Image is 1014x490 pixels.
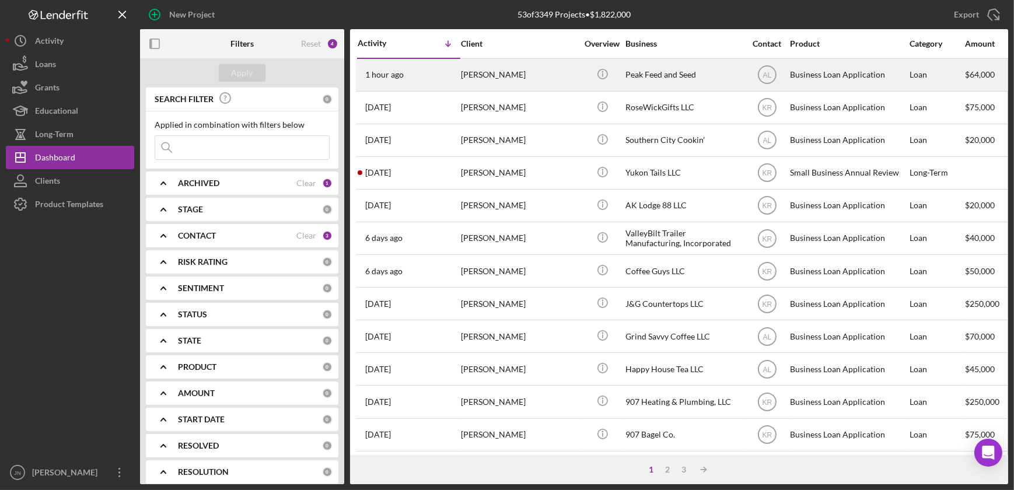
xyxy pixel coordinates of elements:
[965,353,1009,384] div: $45,000
[296,231,316,240] div: Clear
[178,205,203,214] b: STAGE
[6,169,134,192] a: Clients
[155,120,330,129] div: Applied in combination with filters below
[790,223,907,254] div: Business Loan Application
[327,38,338,50] div: 4
[461,190,578,221] div: [PERSON_NAME]
[461,288,578,319] div: [PERSON_NAME]
[910,223,964,254] div: Loan
[910,386,964,417] div: Loan
[965,288,1009,319] div: $250,000
[659,465,676,474] div: 2
[365,103,391,112] time: 2025-08-19 23:58
[365,233,403,243] time: 2025-08-15 23:43
[322,257,333,267] div: 0
[461,60,578,90] div: [PERSON_NAME]
[169,3,215,26] div: New Project
[365,70,404,79] time: 2025-08-21 16:07
[178,310,207,319] b: STATUS
[461,321,578,352] div: [PERSON_NAME]
[6,29,134,52] a: Activity
[625,223,742,254] div: ValleyBilt Trailer Manufacturing, Incorporated
[965,419,1009,450] div: $75,000
[6,123,134,146] a: Long-Term
[365,397,391,407] time: 2025-08-13 18:09
[974,439,1002,467] div: Open Intercom Messenger
[461,92,578,123] div: [PERSON_NAME]
[762,169,772,177] text: KR
[910,256,964,286] div: Loan
[461,125,578,156] div: [PERSON_NAME]
[762,235,772,243] text: KR
[763,332,771,341] text: AL
[322,414,333,425] div: 0
[365,168,391,177] time: 2025-08-18 19:05
[676,465,692,474] div: 3
[762,267,772,275] text: KR
[35,99,78,125] div: Educational
[35,29,64,55] div: Activity
[625,157,742,188] div: Yukon Tails LLC
[643,465,659,474] div: 1
[910,39,964,48] div: Category
[790,321,907,352] div: Business Loan Application
[942,3,1008,26] button: Export
[322,283,333,293] div: 0
[625,60,742,90] div: Peak Feed and Seed
[965,92,1009,123] div: $75,000
[790,125,907,156] div: Business Loan Application
[29,461,105,487] div: [PERSON_NAME]
[35,76,60,102] div: Grants
[625,452,742,483] div: N/A
[625,419,742,450] div: 907 Bagel Co.
[965,125,1009,156] div: $20,000
[790,256,907,286] div: Business Loan Application
[178,441,219,450] b: RESOLVED
[763,136,771,145] text: AL
[322,178,333,188] div: 1
[965,256,1009,286] div: $50,000
[790,190,907,221] div: Business Loan Application
[954,3,979,26] div: Export
[790,353,907,384] div: Business Loan Application
[301,39,321,48] div: Reset
[6,146,134,169] button: Dashboard
[365,299,391,309] time: 2025-08-14 21:43
[322,204,333,215] div: 0
[762,202,772,210] text: KR
[6,52,134,76] button: Loans
[762,104,772,112] text: KR
[790,92,907,123] div: Business Loan Application
[461,386,578,417] div: [PERSON_NAME]
[625,190,742,221] div: AK Lodge 88 LLC
[6,192,134,216] button: Product Templates
[790,39,907,48] div: Product
[14,470,21,476] text: JN
[965,321,1009,352] div: $70,000
[965,452,1009,483] div: $1,000
[790,419,907,450] div: Business Loan Application
[461,39,578,48] div: Client
[461,157,578,188] div: [PERSON_NAME]
[178,415,225,424] b: START DATE
[910,190,964,221] div: Loan
[910,353,964,384] div: Loan
[910,125,964,156] div: Loan
[6,76,134,99] a: Grants
[358,38,409,48] div: Activity
[910,452,964,483] div: Loan
[365,135,391,145] time: 2025-08-19 23:00
[461,353,578,384] div: [PERSON_NAME]
[230,39,254,48] b: Filters
[35,169,60,195] div: Clients
[910,60,964,90] div: Loan
[365,332,391,341] time: 2025-08-14 14:33
[790,452,907,483] div: Credit Builder Loan
[790,288,907,319] div: Business Loan Application
[178,283,224,293] b: SENTIMENT
[178,231,216,240] b: CONTACT
[518,10,631,19] div: 53 of 3349 Projects • $1,822,000
[365,365,391,374] time: 2025-08-13 21:19
[965,39,1009,48] div: Amount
